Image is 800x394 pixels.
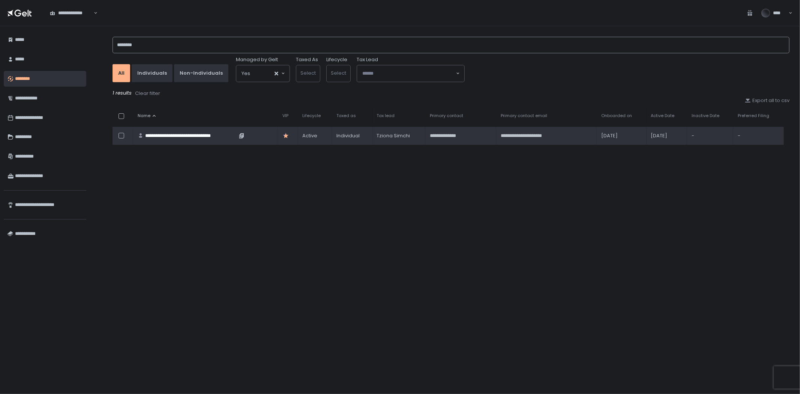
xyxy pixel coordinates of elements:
div: Non-Individuals [180,70,223,77]
button: Individuals [132,64,173,82]
label: Taxed As [296,56,318,63]
span: Primary contact email [501,113,547,119]
div: Individual [336,132,368,139]
div: Search for option [357,65,464,82]
div: 1 results [113,90,789,97]
div: [DATE] [601,132,642,139]
span: Inactive Date [692,113,719,119]
span: Taxed as [336,113,356,119]
button: All [113,64,130,82]
span: Onboarded on [601,113,632,119]
span: VIP [282,113,288,119]
div: - [692,132,728,139]
div: [DATE] [651,132,683,139]
span: Managed by Gelt [236,56,278,63]
div: Individuals [137,70,167,77]
span: Tax Lead [357,56,378,63]
input: Search for option [250,70,274,77]
div: Search for option [45,5,98,21]
button: Clear Selected [275,72,278,75]
input: Search for option [362,70,455,77]
div: Tziona Simchi [377,132,421,139]
button: Export all to csv [745,97,789,104]
label: Lifecycle [326,56,347,63]
span: Primary contact [430,113,463,119]
span: Name [138,113,150,119]
div: - [738,132,779,139]
span: Preferred Filing [738,113,769,119]
span: active [302,132,317,139]
span: Select [300,69,316,77]
span: Tax lead [377,113,395,119]
span: Active Date [651,113,675,119]
span: Lifecycle [302,113,321,119]
div: All [118,70,125,77]
div: Search for option [236,65,290,82]
span: Yes [242,70,250,77]
button: Non-Individuals [174,64,228,82]
span: Select [331,69,346,77]
button: Clear filter [135,90,161,97]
